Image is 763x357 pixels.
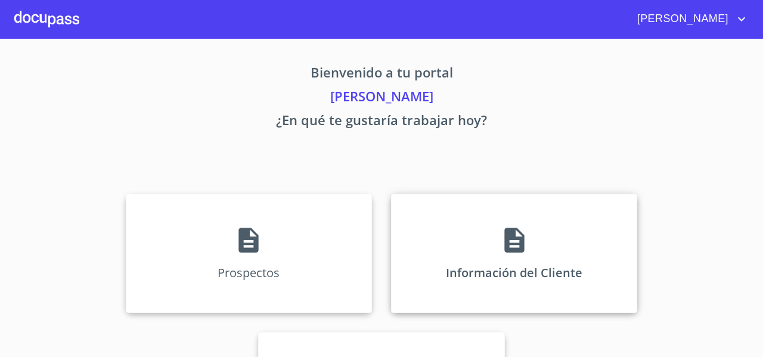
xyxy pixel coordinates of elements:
[218,265,280,281] p: Prospectos
[628,10,734,29] span: [PERSON_NAME]
[14,86,749,110] p: [PERSON_NAME]
[628,10,749,29] button: account of current user
[14,110,749,134] p: ¿En qué te gustaría trabajar hoy?
[14,63,749,86] p: Bienvenido a tu portal
[446,265,582,281] p: Información del Cliente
